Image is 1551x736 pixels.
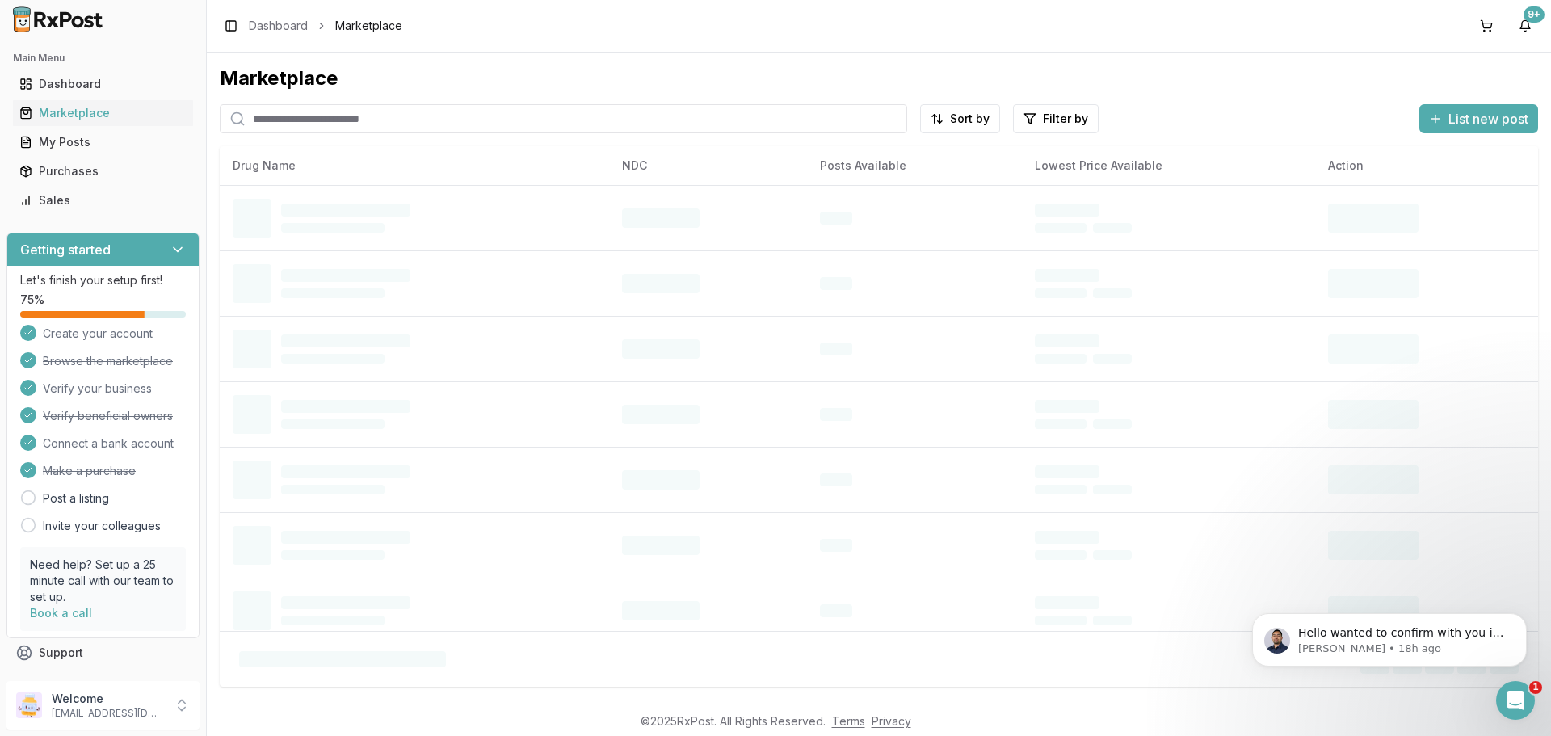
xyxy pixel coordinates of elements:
span: Browse the marketplace [43,353,173,369]
div: Purchases [19,163,187,179]
span: List new post [1448,109,1528,128]
button: Feedback [6,667,200,696]
p: [EMAIL_ADDRESS][DOMAIN_NAME] [52,707,164,720]
a: Purchases [13,157,193,186]
iframe: Intercom live chat [1496,681,1535,720]
th: Action [1315,146,1538,185]
a: Dashboard [249,18,308,34]
button: Purchases [6,158,200,184]
p: Welcome [52,691,164,707]
a: Terms [832,714,865,728]
a: List new post [1419,112,1538,128]
nav: breadcrumb [249,18,402,34]
th: Posts Available [807,146,1022,185]
a: Sales [13,186,193,215]
span: Make a purchase [43,463,136,479]
span: Verify beneficial owners [43,408,173,424]
a: Post a listing [43,490,109,507]
a: Dashboard [13,69,193,99]
span: Create your account [43,326,153,342]
button: 9+ [1512,13,1538,39]
span: Marketplace [335,18,402,34]
button: Filter by [1013,104,1099,133]
div: Marketplace [220,65,1538,91]
p: Need help? Set up a 25 minute call with our team to set up. [30,557,176,605]
h2: Main Menu [13,52,193,65]
a: My Posts [13,128,193,157]
span: Sort by [950,111,990,127]
iframe: Intercom notifications message [1228,579,1551,692]
div: 9+ [1524,6,1545,23]
img: RxPost Logo [6,6,110,32]
button: Marketplace [6,100,200,126]
span: 75 % [20,292,44,308]
span: Feedback [39,674,94,690]
div: Sales [19,192,187,208]
a: Book a call [30,606,92,620]
button: Dashboard [6,71,200,97]
a: Marketplace [13,99,193,128]
div: Marketplace [19,105,187,121]
div: Dashboard [19,76,187,92]
button: Support [6,638,200,667]
span: Verify your business [43,381,152,397]
p: Let's finish your setup first! [20,272,186,288]
th: Lowest Price Available [1022,146,1316,185]
button: Sales [6,187,200,213]
th: Drug Name [220,146,609,185]
h3: Getting started [20,240,111,259]
span: 1 [1529,681,1542,694]
button: List new post [1419,104,1538,133]
a: Invite your colleagues [43,518,161,534]
button: My Posts [6,129,200,155]
button: Sort by [920,104,1000,133]
th: NDC [609,146,807,185]
a: Privacy [872,714,911,728]
span: Filter by [1043,111,1088,127]
span: Connect a bank account [43,435,174,452]
img: User avatar [16,692,42,718]
div: My Posts [19,134,187,150]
